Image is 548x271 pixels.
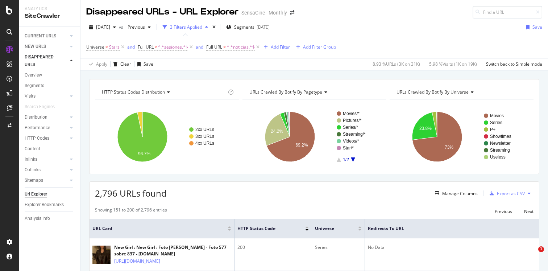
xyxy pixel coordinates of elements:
div: Add Filter Group [303,44,336,50]
text: 3xx URLs [195,134,214,139]
button: Previous [495,207,512,215]
text: 69.2% [295,143,308,148]
div: SensaCine - Monthly [241,9,287,16]
button: Save [134,58,153,70]
button: Save [523,21,542,33]
span: HTTP Status Codes Distribution [102,89,165,95]
text: Series [490,120,502,125]
text: Videos/* [343,139,359,144]
div: Manage Columns [442,190,478,197]
text: Streaming [490,148,510,153]
button: Switch back to Simple mode [483,58,542,70]
iframe: Intercom live chat [523,246,541,264]
text: 23.8% [419,126,432,131]
span: ≠ [155,44,157,50]
span: 2025 Sep. 2nd [96,24,110,30]
input: Find a URL [473,6,542,19]
button: [DATE] [86,21,119,33]
text: 96.7% [138,151,150,156]
a: Search Engines [25,103,62,111]
div: [DATE] [257,24,270,30]
text: P+ [490,127,495,132]
text: Newsletter [490,141,511,146]
div: HTTP Codes [25,135,49,142]
span: Full URL [206,44,222,50]
button: Export as CSV [487,188,525,199]
span: ≠ [223,44,226,50]
h4: HTTP Status Codes Distribution [100,86,227,98]
a: Visits [25,93,68,100]
div: Search Engines [25,103,55,111]
div: A chart. [390,105,534,168]
div: 5.98 % Visits ( 1K on 19K ) [429,61,477,67]
a: Analysis Info [25,215,75,222]
text: Showtimes [490,134,511,139]
a: Sitemaps [25,177,68,184]
div: Performance [25,124,50,132]
div: 3 Filters Applied [170,24,202,30]
span: HTTP Status Code [237,225,294,232]
div: times [211,24,217,31]
div: Distribution [25,114,47,121]
span: URL Card [92,225,226,232]
button: 3 Filters Applied [160,21,211,33]
div: Save [144,61,153,67]
div: Next [524,208,534,214]
button: Add Filter [261,43,290,52]
span: Stars [109,42,120,52]
span: URLs Crawled By Botify By pagetype [249,89,322,95]
a: HTTP Codes [25,135,68,142]
svg: A chart. [242,105,386,168]
a: Performance [25,124,68,132]
a: Explorer Bookmarks [25,201,75,209]
div: Segments [25,82,44,90]
span: ≠ [105,44,108,50]
div: Outlinks [25,166,41,174]
text: Movies [490,113,504,118]
svg: A chart. [95,105,239,168]
div: and [196,44,203,50]
div: Content [25,145,40,153]
button: and [196,44,203,50]
h4: URLs Crawled By Botify By universe [395,86,527,98]
div: Visits [25,93,36,100]
span: Full URL [138,44,154,50]
div: Previous [495,208,512,214]
div: Disappeared URLs - URL Explorer [86,6,238,18]
div: DISAPPEARED URLS [25,53,61,69]
span: ^.*noticias.*$ [227,42,255,52]
div: Analysis Info [25,215,50,222]
button: Clear [111,58,131,70]
text: Streaming/* [343,132,366,137]
span: ^.*sesiones.*$ [158,42,188,52]
a: [URL][DOMAIN_NAME] [114,258,160,265]
div: Export as CSV [497,190,525,197]
div: No Data [368,244,536,251]
div: 8.93 % URLs ( 3K on 31K ) [373,61,420,67]
div: New Girl : New Girl : Foto [PERSON_NAME] - Foto 577 sobre 837 - [DOMAIN_NAME] [114,244,231,257]
div: Add Filter [271,44,290,50]
div: Explorer Bookmarks [25,201,64,209]
span: Redirects to URL [368,225,525,232]
text: 1/2 [343,157,349,162]
span: 2,796 URLs found [95,187,167,199]
a: CURRENT URLS [25,32,68,40]
text: Useless [490,155,506,160]
text: Pictures/* [343,118,362,123]
a: Distribution [25,114,68,121]
text: 2xx URLs [195,127,214,132]
text: Movies/* [343,111,360,116]
text: Star/* [343,145,354,151]
span: Previous [125,24,145,30]
a: Url Explorer [25,190,75,198]
span: URLs Crawled By Botify By universe [397,89,469,95]
a: Inlinks [25,156,68,163]
a: NEW URLS [25,43,68,50]
span: Universe [315,225,347,232]
div: Sitemaps [25,177,43,184]
div: CURRENT URLS [25,32,56,40]
div: Overview [25,71,42,79]
span: Segments [234,24,254,30]
span: 1 [538,246,544,252]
